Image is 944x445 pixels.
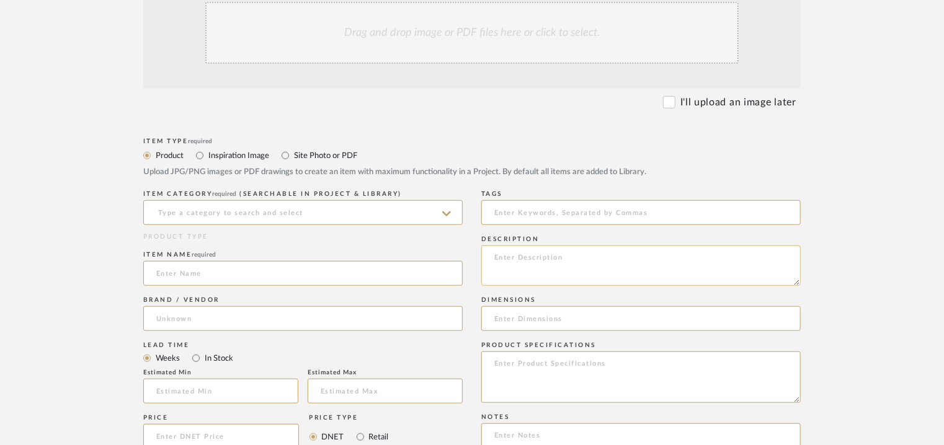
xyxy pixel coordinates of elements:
input: Enter Dimensions [481,306,801,331]
input: Enter Keywords, Separated by Commas [481,200,801,225]
div: Upload JPG/PNG images or PDF drawings to create an item with maximum functionality in a Project. ... [143,166,801,178]
div: Estimated Max [308,369,463,376]
span: required [213,191,237,197]
div: Dimensions [481,296,801,304]
input: Enter Name [143,261,463,286]
label: Inspiration Image [207,149,269,162]
div: Brand / Vendor [143,296,463,304]
label: Weeks [154,351,180,365]
div: Price [143,414,299,421]
span: required [192,252,216,258]
label: Retail [368,430,389,444]
input: Estimated Max [308,379,463,403]
div: Product Specifications [481,341,801,349]
div: ITEM CATEGORY [143,190,463,198]
div: Description [481,236,801,243]
div: Item Type [143,138,801,145]
mat-radio-group: Select item type [143,148,801,163]
input: Estimated Min [143,379,298,403]
label: In Stock [203,351,233,365]
label: I'll upload an image later [680,95,796,110]
div: Tags [481,190,801,198]
div: Notes [481,413,801,421]
div: Lead Time [143,341,463,349]
input: Unknown [143,306,463,331]
span: required [189,138,213,144]
div: Item name [143,251,463,258]
input: Type a category to search and select [143,200,463,225]
label: Product [154,149,184,162]
label: Site Photo or PDF [293,149,357,162]
label: DNET [321,430,344,444]
span: (Searchable in Project & Library) [240,191,403,197]
div: Price Type [309,414,389,421]
div: Estimated Min [143,369,298,376]
mat-radio-group: Select item type [143,350,463,366]
div: PRODUCT TYPE [143,232,463,242]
